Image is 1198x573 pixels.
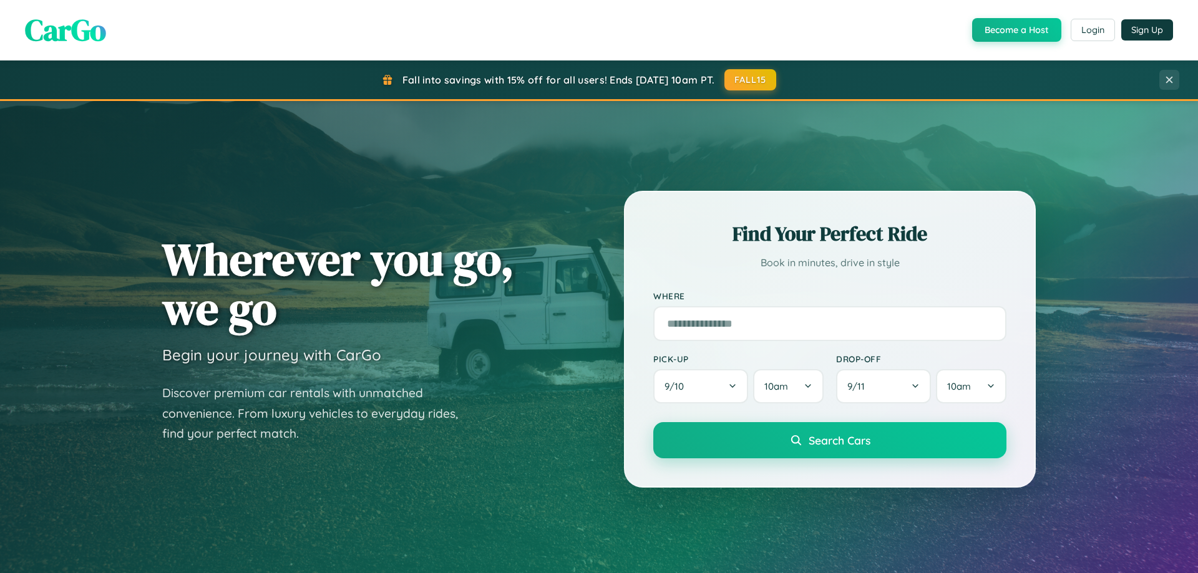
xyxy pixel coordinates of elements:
[653,291,1006,301] label: Where
[25,9,106,51] span: CarGo
[809,433,870,447] span: Search Cars
[847,380,871,392] span: 9 / 11
[836,369,931,403] button: 9/11
[764,380,788,392] span: 10am
[724,69,777,90] button: FALL15
[653,422,1006,458] button: Search Cars
[402,74,715,86] span: Fall into savings with 15% off for all users! Ends [DATE] 10am PT.
[1071,19,1115,41] button: Login
[162,234,514,333] h1: Wherever you go, we go
[665,380,690,392] span: 9 / 10
[972,18,1061,42] button: Become a Host
[162,345,381,364] h3: Begin your journey with CarGo
[753,369,824,403] button: 10am
[936,369,1006,403] button: 10am
[947,380,971,392] span: 10am
[653,354,824,364] label: Pick-up
[653,254,1006,272] p: Book in minutes, drive in style
[162,383,474,444] p: Discover premium car rentals with unmatched convenience. From luxury vehicles to everyday rides, ...
[653,369,748,403] button: 9/10
[653,220,1006,248] h2: Find Your Perfect Ride
[836,354,1006,364] label: Drop-off
[1121,19,1173,41] button: Sign Up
